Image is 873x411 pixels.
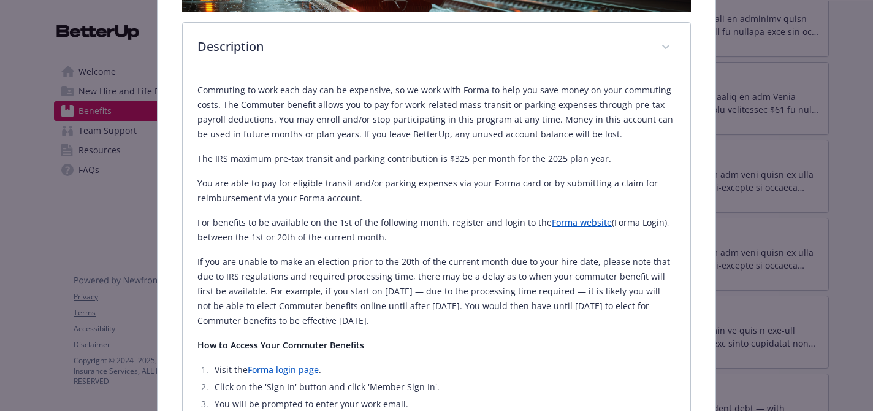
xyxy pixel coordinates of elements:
[211,380,675,394] li: Click on the 'Sign In' button and click 'Member Sign In'.
[211,363,675,377] li: Visit the .
[197,83,675,142] p: Commuting to work each day can be expensive, so we work with Forma to help you save money on your...
[183,23,690,73] div: Description
[248,364,319,375] a: Forma login page
[197,176,675,205] p: You are able to pay for eligible transit and/or parking expenses via your Forma card or by submit...
[552,217,612,228] a: Forma website
[197,339,364,351] strong: How to Access Your Commuter Benefits
[197,255,675,328] p: If you are unable to make an election prior to the 20th of the current month due to your hire dat...
[197,152,675,166] p: The IRS maximum pre-tax transit and parking contribution is $325 per month for the 2025 plan year.
[197,215,675,245] p: For benefits to be available on the 1st of the following month, register and login to the (Forma ...
[197,37,646,56] p: Description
